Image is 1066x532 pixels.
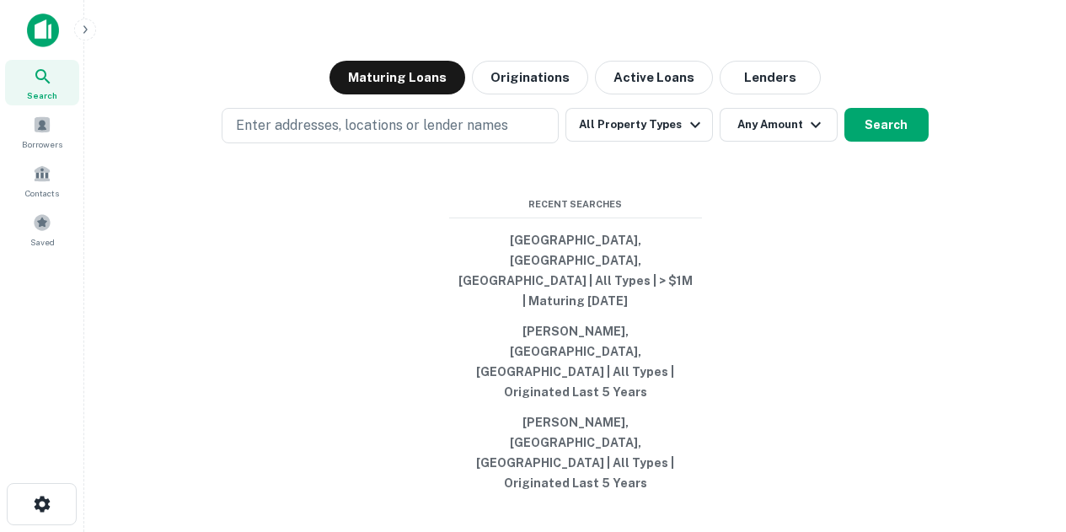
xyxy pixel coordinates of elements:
iframe: Chat Widget [982,397,1066,478]
button: Search [844,108,929,142]
span: Contacts [25,186,59,200]
button: All Property Types [565,108,712,142]
img: capitalize-icon.png [27,13,59,47]
span: Recent Searches [449,197,702,212]
a: Borrowers [5,109,79,154]
a: Contacts [5,158,79,203]
button: [PERSON_NAME], [GEOGRAPHIC_DATA], [GEOGRAPHIC_DATA] | All Types | Originated Last 5 Years [449,407,702,498]
button: Any Amount [720,108,838,142]
button: Active Loans [595,61,713,94]
span: Saved [30,235,55,249]
button: [PERSON_NAME], [GEOGRAPHIC_DATA], [GEOGRAPHIC_DATA] | All Types | Originated Last 5 Years [449,316,702,407]
button: Enter addresses, locations or lender names [222,108,559,143]
button: Lenders [720,61,821,94]
a: Search [5,60,79,105]
span: Borrowers [22,137,62,151]
span: Search [27,89,57,102]
button: [GEOGRAPHIC_DATA], [GEOGRAPHIC_DATA], [GEOGRAPHIC_DATA] | All Types | > $1M | Maturing [DATE] [449,225,702,316]
a: Saved [5,207,79,252]
p: Enter addresses, locations or lender names [236,116,508,136]
button: Originations [472,61,588,94]
button: Maturing Loans [329,61,465,94]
